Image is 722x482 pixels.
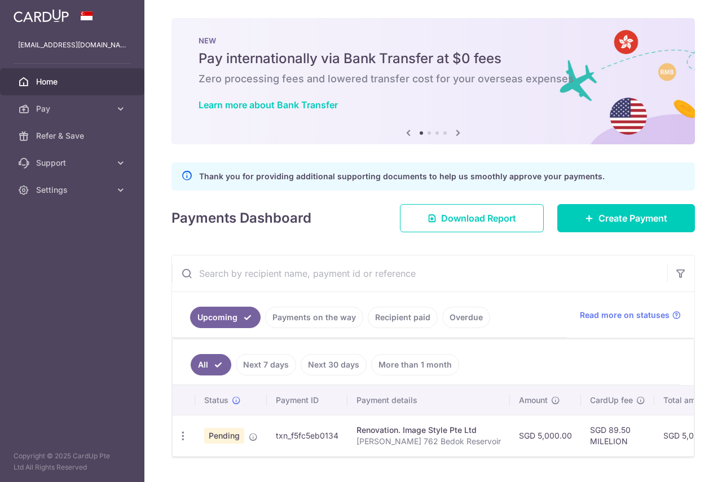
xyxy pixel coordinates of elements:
[519,395,548,406] span: Amount
[580,309,670,321] span: Read more on statuses
[400,204,544,232] a: Download Report
[36,103,111,114] span: Pay
[14,9,69,23] img: CardUp
[347,386,510,415] th: Payment details
[171,208,311,228] h4: Payments Dashboard
[204,395,228,406] span: Status
[199,170,605,183] p: Thank you for providing additional supporting documents to help us smoothly approve your payments.
[199,36,668,45] p: NEW
[267,415,347,456] td: txn_f5fc5eb0134
[199,50,668,68] h5: Pay internationally via Bank Transfer at $0 fees
[598,211,667,225] span: Create Payment
[590,395,633,406] span: CardUp fee
[36,184,111,196] span: Settings
[265,307,363,328] a: Payments on the way
[581,415,654,456] td: SGD 89.50 MILELION
[371,354,459,375] a: More than 1 month
[190,307,261,328] a: Upcoming
[191,354,231,375] a: All
[301,354,367,375] a: Next 30 days
[510,415,581,456] td: SGD 5,000.00
[172,255,667,291] input: Search by recipient name, payment id or reference
[18,39,126,51] p: [EMAIL_ADDRESS][DOMAIN_NAME]
[36,157,111,169] span: Support
[199,99,338,110] a: Learn more about Bank Transfer
[36,130,111,141] span: Refer & Save
[368,307,438,328] a: Recipient paid
[441,211,516,225] span: Download Report
[236,354,296,375] a: Next 7 days
[580,309,681,321] a: Read more on statuses
[204,428,244,444] span: Pending
[557,204,695,232] a: Create Payment
[663,395,701,406] span: Total amt.
[356,436,501,447] p: [PERSON_NAME] 762 Bedok Reservoir
[442,307,490,328] a: Overdue
[199,72,668,86] h6: Zero processing fees and lowered transfer cost for your overseas expenses
[36,76,111,87] span: Home
[171,18,695,144] img: Bank transfer banner
[356,424,501,436] div: Renovation. Image Style Pte Ltd
[267,386,347,415] th: Payment ID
